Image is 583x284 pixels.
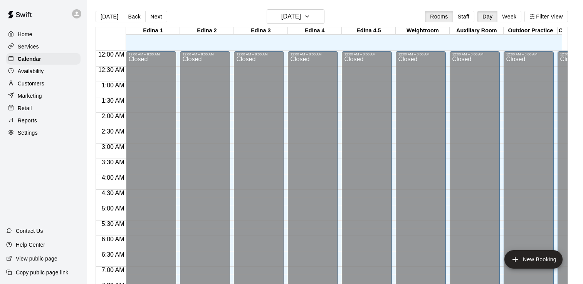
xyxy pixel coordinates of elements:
p: Services [18,43,39,50]
p: Home [18,30,32,38]
p: Customers [18,80,44,87]
p: Settings [18,129,38,137]
a: Home [6,28,81,40]
div: 12:00 AM – 8:00 AM [236,52,282,56]
span: 12:00 AM [96,51,126,58]
span: 1:00 AM [100,82,126,89]
p: Marketing [18,92,42,100]
div: Edina 4.5 [342,27,396,35]
div: Edina 3 [234,27,288,35]
button: Filter View [524,11,568,22]
button: Rooms [425,11,453,22]
span: 4:30 AM [100,190,126,196]
div: Outdoor Practice [504,27,558,35]
h6: [DATE] [281,11,301,22]
button: [DATE] [267,9,324,24]
span: 4:00 AM [100,174,126,181]
p: Contact Us [16,227,43,235]
span: 2:30 AM [100,128,126,135]
div: Edina 1 [126,27,180,35]
div: Auxiliary Room [450,27,504,35]
p: Copy public page link [16,269,68,276]
span: 1:30 AM [100,97,126,104]
span: 3:00 AM [100,144,126,150]
div: 12:00 AM – 8:00 AM [128,52,174,56]
span: 5:00 AM [100,205,126,212]
div: 12:00 AM – 8:00 AM [452,52,497,56]
button: Week [497,11,521,22]
button: [DATE] [96,11,123,22]
button: add [504,250,563,269]
span: 6:30 AM [100,251,126,258]
button: Staff [453,11,475,22]
a: Retail [6,102,81,114]
button: Day [477,11,497,22]
a: Availability [6,65,81,77]
p: View public page [16,255,57,262]
a: Reports [6,115,81,126]
a: Services [6,41,81,52]
div: Weightroom [396,27,450,35]
span: 5:30 AM [100,221,126,227]
span: 2:00 AM [100,113,126,119]
span: 7:00 AM [100,267,126,273]
button: Back [123,11,146,22]
p: Retail [18,104,32,112]
div: 12:00 AM – 8:00 AM [506,52,551,56]
div: Edina 4 [288,27,342,35]
a: Settings [6,127,81,139]
p: Calendar [18,55,41,63]
a: Calendar [6,53,81,65]
button: Next [145,11,167,22]
a: Marketing [6,90,81,102]
span: 3:30 AM [100,159,126,165]
span: 6:00 AM [100,236,126,242]
div: 12:00 AM – 8:00 AM [344,52,390,56]
div: 12:00 AM – 8:00 AM [182,52,228,56]
div: 12:00 AM – 8:00 AM [290,52,336,56]
p: Reports [18,117,37,124]
p: Help Center [16,241,45,249]
p: Availability [18,67,44,75]
span: 12:30 AM [96,67,126,73]
div: 12:00 AM – 8:00 AM [398,52,444,56]
a: Customers [6,78,81,89]
div: Edina 2 [180,27,234,35]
